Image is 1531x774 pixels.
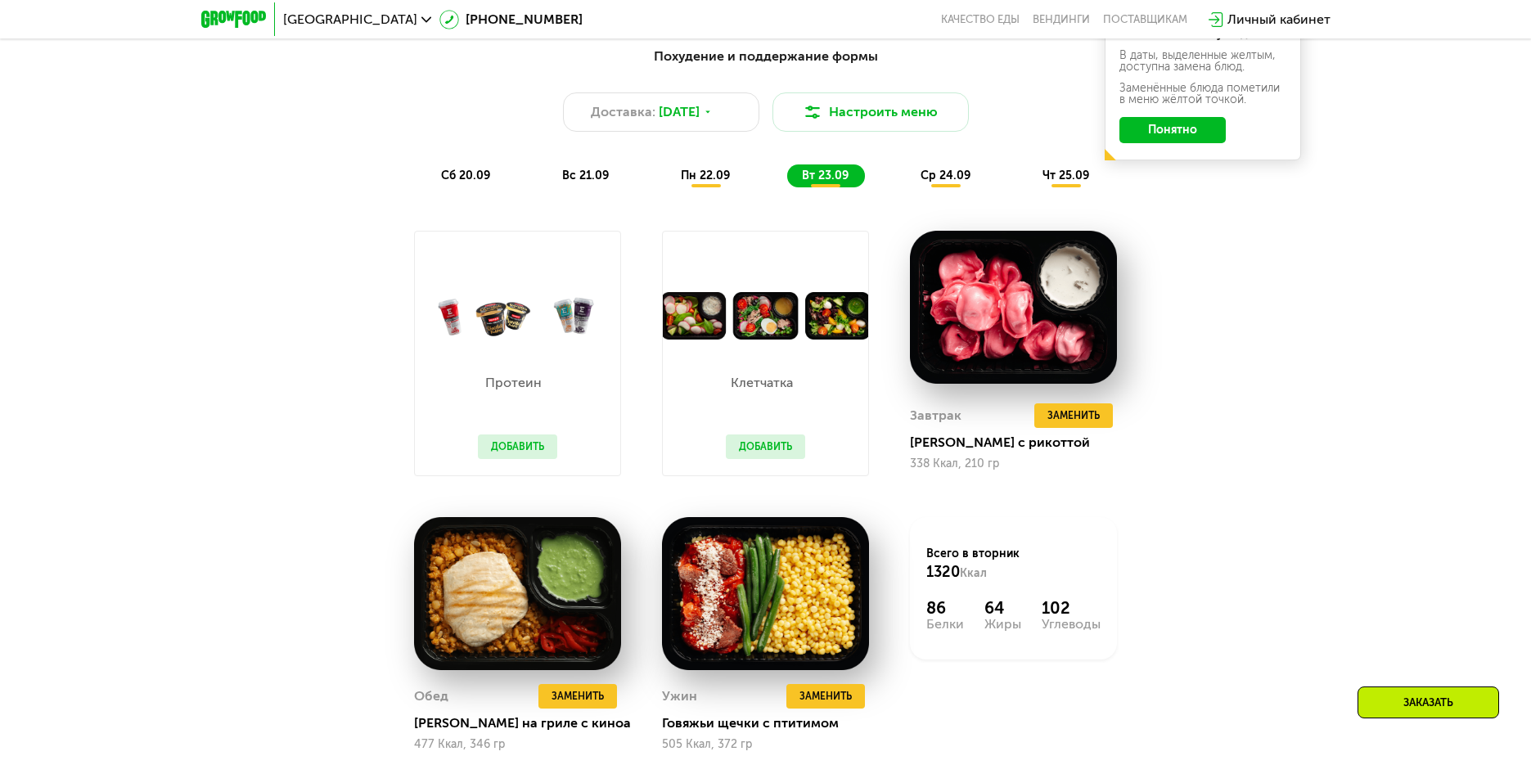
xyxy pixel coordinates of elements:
[926,598,964,618] div: 86
[772,92,969,132] button: Настроить меню
[1033,13,1090,26] a: Вендинги
[1047,407,1100,424] span: Заменить
[1042,598,1101,618] div: 102
[910,434,1130,451] div: [PERSON_NAME] с рикоттой
[910,403,961,428] div: Завтрак
[1103,13,1187,26] div: поставщикам
[538,684,617,709] button: Заменить
[591,102,655,122] span: Доставка:
[1119,50,1286,73] div: В даты, выделенные желтым, доступна замена блюд.
[1042,169,1089,182] span: чт 25.09
[941,13,1020,26] a: Качество еды
[414,715,634,731] div: [PERSON_NAME] на гриле с киноа
[802,169,849,182] span: вт 23.09
[562,169,609,182] span: вс 21.09
[414,684,448,709] div: Обед
[1358,686,1499,718] div: Заказать
[441,169,490,182] span: сб 20.09
[681,169,730,182] span: пн 22.09
[799,688,852,704] span: Заменить
[726,376,797,389] p: Клетчатка
[478,376,549,389] p: Протеин
[726,434,805,459] button: Добавить
[1227,10,1331,29] div: Личный кабинет
[478,434,557,459] button: Добавить
[283,13,417,26] span: [GEOGRAPHIC_DATA]
[662,684,697,709] div: Ужин
[926,618,964,631] div: Белки
[281,47,1250,67] div: Похудение и поддержание формы
[662,715,882,731] div: Говяжьи щечки с птитимом
[659,102,700,122] span: [DATE]
[910,457,1117,470] div: 338 Ккал, 210 гр
[984,618,1021,631] div: Жиры
[960,566,987,580] span: Ккал
[921,169,970,182] span: ср 24.09
[552,688,604,704] span: Заменить
[1119,29,1286,40] div: Ваше меню на эту неделю
[1042,618,1101,631] div: Углеводы
[1034,403,1113,428] button: Заменить
[1119,117,1226,143] button: Понятно
[786,684,865,709] button: Заменить
[662,738,869,751] div: 505 Ккал, 372 гр
[926,546,1101,582] div: Всего в вторник
[414,738,621,751] div: 477 Ккал, 346 гр
[439,10,583,29] a: [PHONE_NUMBER]
[1119,83,1286,106] div: Заменённые блюда пометили в меню жёлтой точкой.
[926,563,960,581] span: 1320
[984,598,1021,618] div: 64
